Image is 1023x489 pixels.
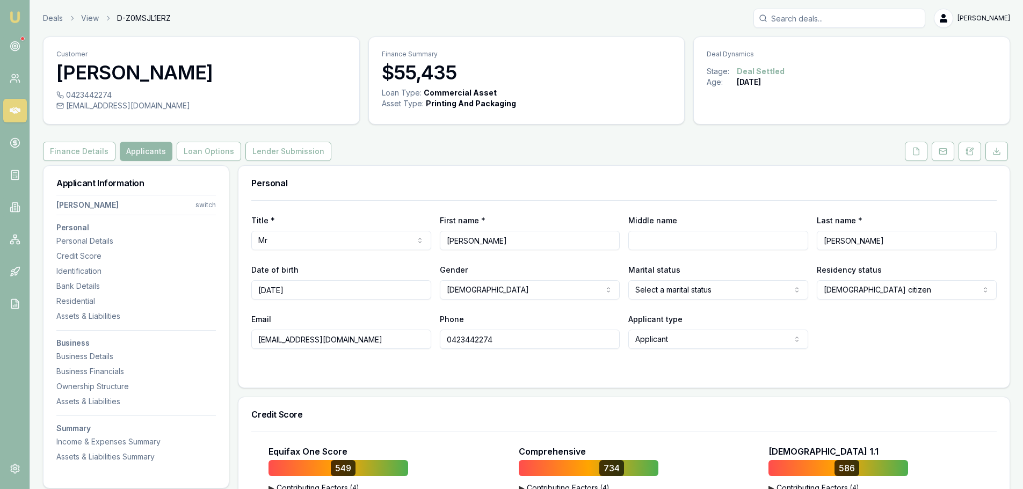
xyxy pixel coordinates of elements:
[251,179,997,187] h3: Personal
[628,315,683,324] label: Applicant type
[177,142,241,161] button: Loan Options
[56,311,216,322] div: Assets & Liabilities
[120,142,172,161] button: Applicants
[56,90,346,100] div: 0423442274
[737,77,761,87] div: [DATE]
[251,280,431,300] input: DD/MM/YYYY
[243,142,333,161] a: Lender Submission
[56,351,216,362] div: Business Details
[175,142,243,161] a: Loan Options
[56,381,216,392] div: Ownership Structure
[768,445,879,458] p: [DEMOGRAPHIC_DATA] 1.1
[43,13,63,24] a: Deals
[43,142,118,161] a: Finance Details
[382,87,422,98] div: Loan Type:
[707,66,737,77] div: Stage:
[9,11,21,24] img: emu-icon-u.png
[81,13,99,24] a: View
[56,366,216,377] div: Business Financials
[835,460,859,476] div: 586
[519,445,586,458] p: Comprehensive
[56,266,216,276] div: Identification
[251,216,275,225] label: Title *
[56,62,346,83] h3: [PERSON_NAME]
[43,142,115,161] button: Finance Details
[628,265,680,274] label: Marital status
[440,216,485,225] label: First name *
[56,236,216,246] div: Personal Details
[628,216,677,225] label: Middle name
[817,216,862,225] label: Last name *
[56,100,346,111] div: [EMAIL_ADDRESS][DOMAIN_NAME]
[382,50,672,59] p: Finance Summary
[56,200,119,210] div: [PERSON_NAME]
[440,330,620,349] input: 0431 234 567
[117,13,171,24] span: D-Z0MSJL1ERZ
[440,315,464,324] label: Phone
[195,201,216,209] div: switch
[251,265,299,274] label: Date of birth
[56,50,346,59] p: Customer
[56,281,216,291] div: Bank Details
[56,251,216,261] div: Credit Score
[707,77,737,87] div: Age:
[56,296,216,306] div: Residential
[707,50,997,59] p: Deal Dynamics
[56,425,216,432] h3: Summary
[56,436,216,447] div: Income & Expenses Summary
[382,98,424,109] div: Asset Type :
[817,265,882,274] label: Residency status
[440,265,468,274] label: Gender
[382,62,672,83] h3: $55,435
[56,396,216,407] div: Assets & Liabilities
[56,339,216,347] h3: Business
[331,460,355,476] div: 549
[957,14,1010,23] span: [PERSON_NAME]
[599,460,624,476] div: 734
[269,445,347,458] p: Equifax One Score
[56,179,216,187] h3: Applicant Information
[245,142,331,161] button: Lender Submission
[251,410,997,419] h3: Credit Score
[426,98,516,109] div: Printing And Packaging
[56,224,216,231] h3: Personal
[56,451,216,462] div: Assets & Liabilities Summary
[118,142,175,161] a: Applicants
[424,87,497,98] div: Commercial Asset
[737,66,785,77] div: Deal Settled
[43,13,171,24] nav: breadcrumb
[753,9,925,28] input: Search deals
[251,315,271,324] label: Email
